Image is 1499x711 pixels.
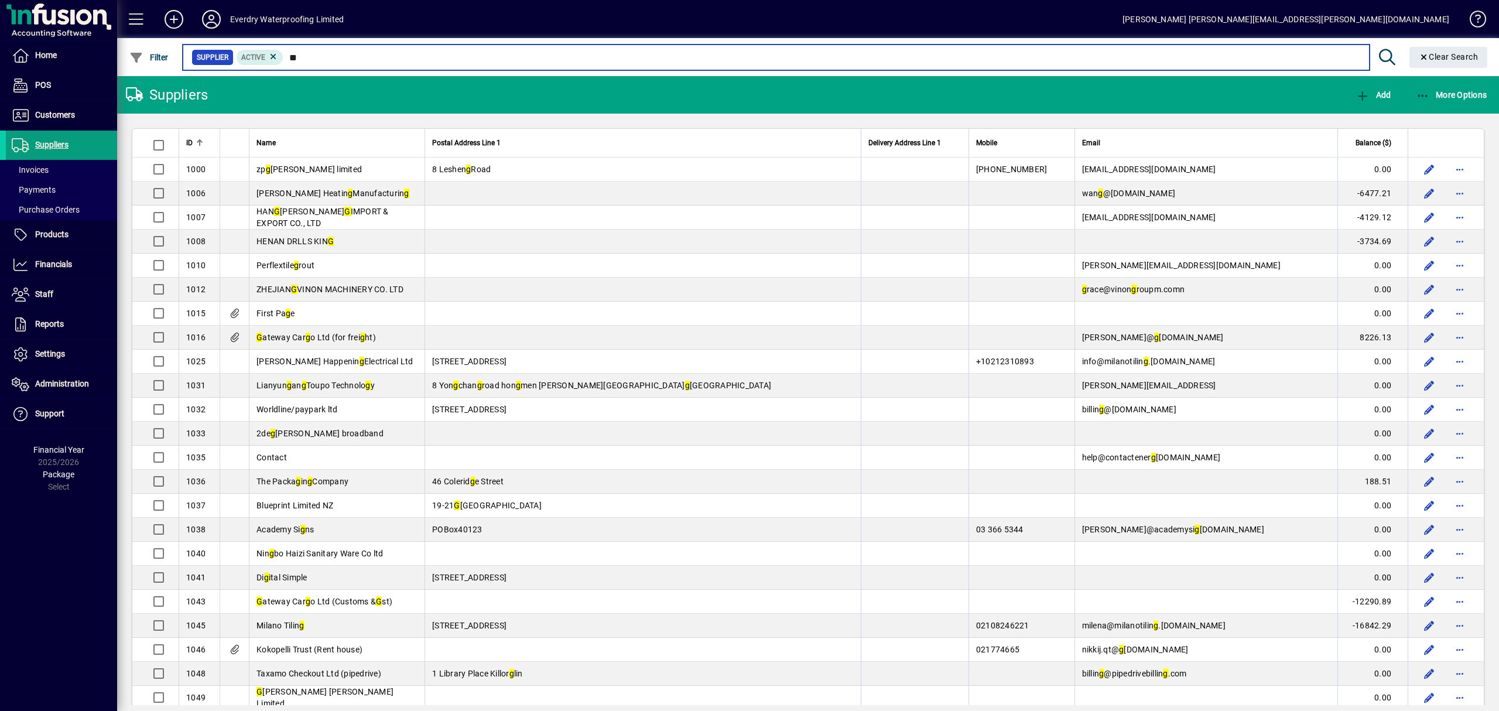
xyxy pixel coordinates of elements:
[6,41,117,70] a: Home
[35,409,64,418] span: Support
[256,165,362,174] span: zp [PERSON_NAME] limited
[1337,542,1408,566] td: 0.00
[35,50,57,60] span: Home
[1450,352,1469,371] button: More options
[186,645,206,654] span: 1046
[186,237,206,246] span: 1008
[432,165,491,174] span: 8 Leshen Road
[1082,405,1176,414] span: billin @[DOMAIN_NAME]
[1420,304,1439,323] button: Edit
[256,333,262,342] em: G
[466,165,471,174] em: g
[126,47,172,68] button: Filter
[1356,136,1391,149] span: Balance ($)
[186,597,206,606] span: 1043
[1420,448,1439,467] button: Edit
[186,213,206,222] span: 1007
[1420,184,1439,203] button: Edit
[1420,688,1439,707] button: Edit
[1450,160,1469,179] button: More options
[477,381,482,390] em: g
[256,136,276,149] span: Name
[256,687,262,696] em: G
[976,357,1034,366] span: +10212310893
[1082,213,1216,222] span: [EMAIL_ADDRESS][DOMAIN_NAME]
[1420,472,1439,491] button: Edit
[6,340,117,369] a: Settings
[432,381,771,390] span: 8 Yon chan road hon men [PERSON_NAME][GEOGRAPHIC_DATA] [GEOGRAPHIC_DATA]
[256,525,314,534] span: Academy Si ns
[1450,688,1469,707] button: More options
[274,207,280,216] em: G
[1450,640,1469,659] button: More options
[1082,357,1216,366] span: info@milanotilin .[DOMAIN_NAME]
[33,445,84,454] span: Financial Year
[1082,165,1216,174] span: [EMAIL_ADDRESS][DOMAIN_NAME]
[1337,182,1408,206] td: -6477.21
[1337,638,1408,662] td: 0.00
[186,549,206,558] span: 1040
[302,381,306,390] em: g
[307,477,312,486] em: g
[1450,184,1469,203] button: More options
[6,200,117,220] a: Purchase Orders
[976,645,1019,654] span: 021774665
[1420,376,1439,395] button: Edit
[256,136,417,149] div: Name
[1450,328,1469,347] button: More options
[6,71,117,100] a: POS
[186,357,206,366] span: 1025
[1082,136,1330,149] div: Email
[1416,90,1487,100] span: More Options
[1082,285,1185,294] span: race@vinon roupm.comn
[186,189,206,198] span: 1006
[193,9,230,30] button: Profile
[186,309,206,318] span: 1015
[1154,621,1158,630] em: g
[35,230,69,239] span: Products
[1450,256,1469,275] button: More options
[1450,472,1469,491] button: More options
[256,477,348,486] span: The Packa in Company
[1420,400,1439,419] button: Edit
[1450,592,1469,611] button: More options
[453,381,458,390] em: g
[1082,621,1226,630] span: milena@milanotilin .[DOMAIN_NAME]
[287,381,292,390] em: g
[6,310,117,339] a: Reports
[1337,326,1408,350] td: 8226.13
[256,501,333,510] span: Blueprint Limited NZ
[126,86,208,104] div: Suppliers
[1154,333,1159,342] em: g
[1337,374,1408,398] td: 0.00
[1450,304,1469,323] button: More options
[256,669,381,678] span: Taxamo Checkout Ltd (pipedrive)
[1420,280,1439,299] button: Edit
[516,381,521,390] em: g
[35,259,72,269] span: Financials
[1420,640,1439,659] button: Edit
[1163,669,1168,678] em: g
[256,621,304,630] span: Milano Tilin
[976,525,1024,534] span: 03 366 5344
[1450,664,1469,683] button: More options
[256,207,389,228] span: HAN [PERSON_NAME] IMPORT & EXPORT CO., LTD
[1450,520,1469,539] button: More options
[1337,590,1408,614] td: -12290.89
[186,381,206,390] span: 1031
[1450,448,1469,467] button: More options
[306,597,310,606] em: g
[1082,189,1176,198] span: wan @[DOMAIN_NAME]
[348,189,352,198] em: g
[12,205,80,214] span: Purchase Orders
[1337,230,1408,254] td: -3734.69
[1099,669,1104,678] em: g
[1337,446,1408,470] td: 0.00
[1082,261,1281,270] span: [PERSON_NAME][EMAIL_ADDRESS][DOMAIN_NAME]
[1409,47,1488,68] button: Clear
[237,50,283,65] mat-chip: Activation Status: Active
[1450,544,1469,563] button: More options
[256,405,337,414] span: Worldline/paypark ltd
[1082,645,1189,654] span: nikkij.qt@ [DOMAIN_NAME]
[432,357,506,366] span: [STREET_ADDRESS]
